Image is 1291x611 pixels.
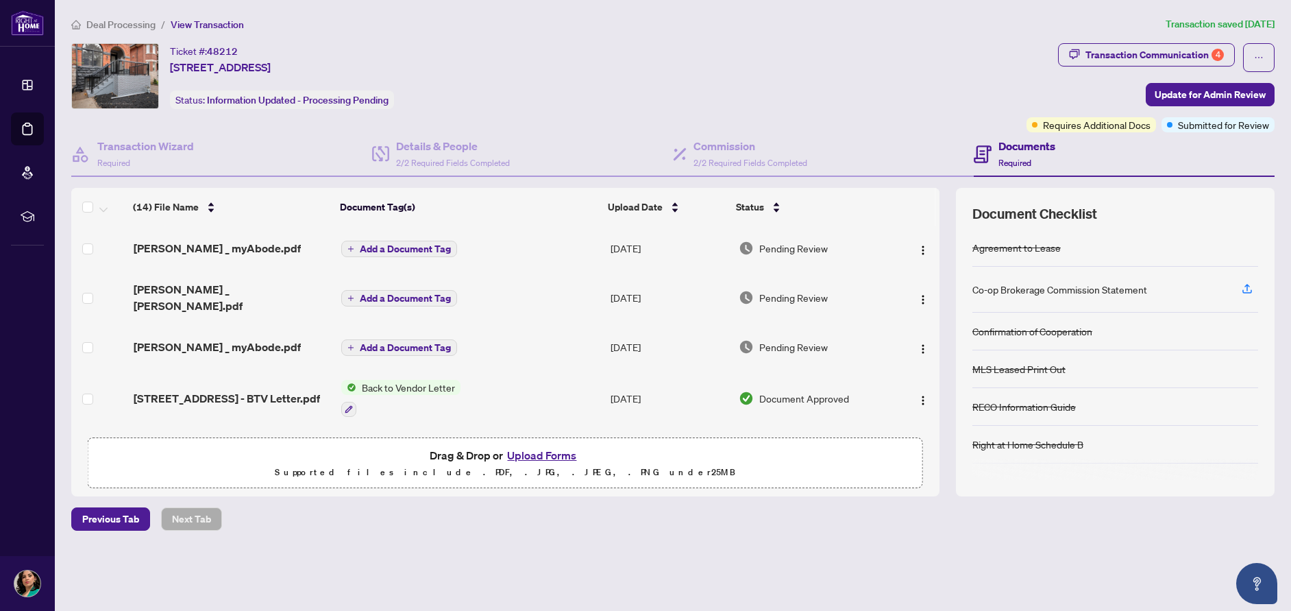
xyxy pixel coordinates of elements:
[1212,49,1224,61] div: 4
[82,508,139,530] span: Previous Tab
[207,94,389,106] span: Information Updated - Processing Pending
[170,59,271,75] span: [STREET_ADDRESS]
[912,287,934,309] button: Logo
[605,226,733,270] td: [DATE]
[998,158,1031,168] span: Required
[14,571,40,597] img: Profile Icon
[739,241,754,256] img: Document Status
[171,19,244,31] span: View Transaction
[608,200,663,215] span: Upload Date
[972,204,1097,224] span: Document Checklist
[71,507,150,531] button: Previous Tab
[918,344,929,355] img: Logo
[134,281,330,314] span: [PERSON_NAME] _ [PERSON_NAME].pdf
[334,188,602,226] th: Document Tag(s)
[605,369,733,428] td: [DATE]
[170,43,238,59] div: Ticket #:
[1254,53,1264,62] span: ellipsis
[972,399,1076,414] div: RECO Information Guide
[341,380,460,417] button: Status IconBack to Vendor Letter
[97,464,914,481] p: Supported files include .PDF, .JPG, .JPEG, .PNG under 25 MB
[605,270,733,325] td: [DATE]
[347,344,354,351] span: plus
[86,19,156,31] span: Deal Processing
[605,325,733,369] td: [DATE]
[134,240,301,256] span: [PERSON_NAME] _ myAbode.pdf
[912,336,934,358] button: Logo
[360,244,451,254] span: Add a Document Tag
[356,380,460,395] span: Back to Vendor Letter
[170,91,394,109] div: Status:
[207,45,238,58] span: 48212
[127,188,334,226] th: (14) File Name
[972,240,1061,255] div: Agreement to Lease
[134,390,320,407] span: [STREET_ADDRESS] - BTV Letter.pdf
[1155,84,1266,106] span: Update for Admin Review
[341,240,457,258] button: Add a Document Tag
[396,138,510,154] h4: Details & People
[430,446,580,464] span: Drag & Drop or
[693,138,807,154] h4: Commission
[972,324,1092,339] div: Confirmation of Cooperation
[605,428,733,472] td: [DATE]
[739,391,754,406] img: Document Status
[918,245,929,256] img: Logo
[347,245,354,252] span: plus
[341,339,457,356] button: Add a Document Tag
[1236,563,1277,604] button: Open asap
[972,361,1066,376] div: MLS Leased Print Out
[341,241,457,257] button: Add a Document Tag
[360,293,451,303] span: Add a Document Tag
[1058,43,1235,67] button: Transaction Communication4
[972,437,1083,452] div: Right at Home Schedule B
[759,290,828,305] span: Pending Review
[97,158,130,168] span: Required
[133,200,199,215] span: (14) File Name
[11,10,44,36] img: logo
[730,188,890,226] th: Status
[88,438,922,489] span: Drag & Drop orUpload FormsSupported files include .PDF, .JPG, .JPEG, .PNG under25MB
[736,200,764,215] span: Status
[97,138,194,154] h4: Transaction Wizard
[918,395,929,406] img: Logo
[396,158,510,168] span: 2/2 Required Fields Completed
[759,339,828,355] span: Pending Review
[1166,16,1275,32] article: Transaction saved [DATE]
[1043,117,1151,132] span: Requires Additional Docs
[739,339,754,355] img: Document Status
[912,387,934,409] button: Logo
[341,380,356,395] img: Status Icon
[998,138,1055,154] h4: Documents
[739,290,754,305] img: Document Status
[1085,44,1224,66] div: Transaction Communication
[341,290,457,307] button: Add a Document Tag
[693,158,807,168] span: 2/2 Required Fields Completed
[759,241,828,256] span: Pending Review
[912,237,934,259] button: Logo
[72,44,158,108] img: IMG-C12321744_1.jpg
[1178,117,1269,132] span: Submitted for Review
[134,339,301,355] span: [PERSON_NAME] _ myAbode.pdf
[161,507,222,531] button: Next Tab
[347,295,354,302] span: plus
[602,188,730,226] th: Upload Date
[1146,83,1275,106] button: Update for Admin Review
[972,282,1147,297] div: Co-op Brokerage Commission Statement
[759,391,849,406] span: Document Approved
[503,446,580,464] button: Upload Forms
[918,294,929,305] img: Logo
[360,343,451,352] span: Add a Document Tag
[341,289,457,307] button: Add a Document Tag
[71,20,81,29] span: home
[161,16,165,32] li: /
